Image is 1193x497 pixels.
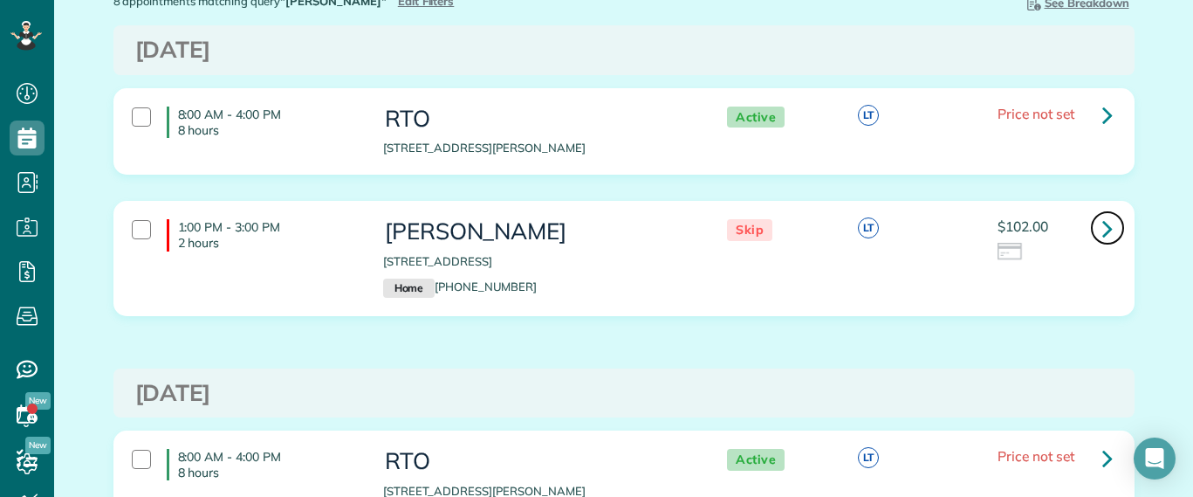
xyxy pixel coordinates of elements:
span: LT [858,105,879,126]
span: LT [858,217,879,238]
span: Price not set [998,447,1074,465]
p: 8 hours [178,465,357,480]
span: LT [858,447,879,468]
span: Active [727,449,785,471]
div: Open Intercom Messenger [1134,438,1176,480]
p: 8 hours [178,122,357,138]
h4: 1:00 PM - 3:00 PM [167,219,357,251]
h3: RTO [383,107,692,132]
span: Price not set [998,105,1074,122]
h3: [PERSON_NAME] [383,219,692,245]
p: [STREET_ADDRESS][PERSON_NAME] [383,140,692,156]
p: 2 hours [178,235,357,251]
p: [STREET_ADDRESS] [383,253,692,270]
h3: RTO [383,449,692,474]
img: icon_credit_card_neutral-3d9a980bd25ce6dbb0f2033d7200983694762465c175678fcbc2d8f4bc43548e.png [998,243,1024,262]
span: Skip [727,219,772,241]
h4: 8:00 AM - 4:00 PM [167,107,357,138]
h3: [DATE] [135,38,1113,63]
span: Active [727,107,785,128]
small: Home [383,279,435,298]
span: $102.00 [998,217,1048,235]
h4: 8:00 AM - 4:00 PM [167,449,357,480]
a: Home[PHONE_NUMBER] [383,280,537,293]
h3: [DATE] [135,381,1113,406]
